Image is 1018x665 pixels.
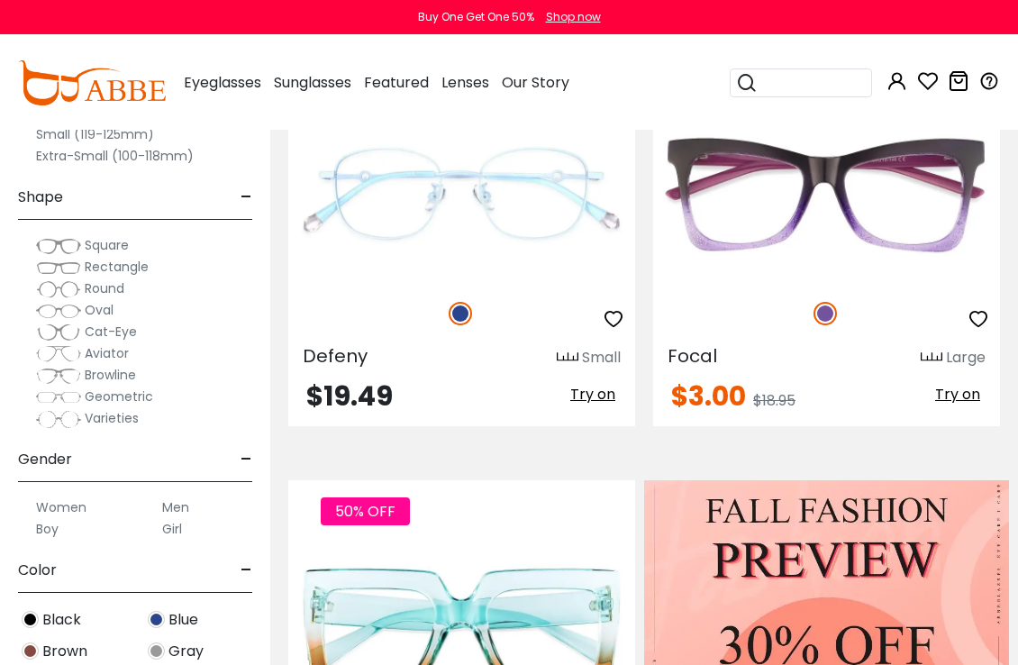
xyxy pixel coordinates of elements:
[36,145,194,167] label: Extra-Small (100-118mm)
[813,302,837,325] img: Purple
[36,367,81,385] img: Browline.png
[671,377,746,415] span: $3.00
[36,302,81,320] img: Oval.png
[274,72,351,93] span: Sunglasses
[85,301,114,319] span: Oval
[85,387,153,405] span: Geometric
[753,390,795,411] span: $18.95
[148,642,165,660] img: Gray
[36,259,81,277] img: Rectangle.png
[162,496,189,518] label: Men
[921,351,942,365] img: size ruler
[18,60,166,105] img: abbeglasses.com
[36,323,81,342] img: Cat-Eye.png
[18,549,57,592] span: Color
[546,9,601,25] div: Shop now
[85,344,129,362] span: Aviator
[557,351,578,365] img: size ruler
[241,438,252,481] span: -
[36,123,154,145] label: Small (119-125mm)
[364,72,429,93] span: Featured
[85,409,139,427] span: Varieties
[935,384,980,405] span: Try on
[303,343,368,369] span: Defeny
[36,388,81,406] img: Geometric.png
[85,323,137,341] span: Cat-Eye
[168,641,204,662] span: Gray
[148,611,165,628] img: Blue
[85,236,129,254] span: Square
[22,642,39,660] img: Brown
[36,237,81,255] img: Square.png
[321,497,410,525] span: 50% OFF
[168,609,198,631] span: Blue
[18,438,72,481] span: Gender
[502,72,569,93] span: Our Story
[36,518,59,540] label: Boy
[582,347,621,369] div: Small
[85,258,149,276] span: Rectangle
[930,383,986,406] button: Try on
[184,72,261,93] span: Eyeglasses
[668,343,717,369] span: Focal
[36,496,86,518] label: Women
[570,384,615,405] span: Try on
[418,9,534,25] div: Buy One Get One 50%
[42,609,81,631] span: Black
[449,302,472,325] img: Blue
[42,641,87,662] span: Brown
[565,383,621,406] button: Try on
[36,345,81,363] img: Aviator.png
[22,611,39,628] img: Black
[441,72,489,93] span: Lenses
[36,410,81,429] img: Varieties.png
[85,279,124,297] span: Round
[36,280,81,298] img: Round.png
[653,109,1000,283] img: Purple Focal - TR ,Universal Bridge Fit
[537,9,601,24] a: Shop now
[306,377,393,415] span: $19.49
[18,176,63,219] span: Shape
[241,549,252,592] span: -
[85,366,136,384] span: Browline
[288,109,635,283] img: Blue Defeny - Metal ,Adjust Nose Pads
[946,347,986,369] div: Large
[162,518,182,540] label: Girl
[241,176,252,219] span: -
